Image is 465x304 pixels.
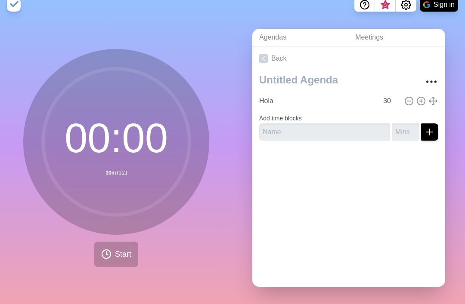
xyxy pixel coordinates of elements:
[392,123,419,141] input: Mins
[423,73,440,90] button: More
[259,123,390,141] input: Name
[348,29,445,46] a: Meetings
[252,29,348,46] a: Agendas
[423,1,430,8] img: google logo
[382,2,389,9] span: 3
[380,92,400,110] input: Mins
[252,46,445,71] a: Back
[259,115,302,122] label: Add time blocks
[94,242,138,267] button: Start
[115,249,131,260] span: Start
[256,92,378,110] input: Name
